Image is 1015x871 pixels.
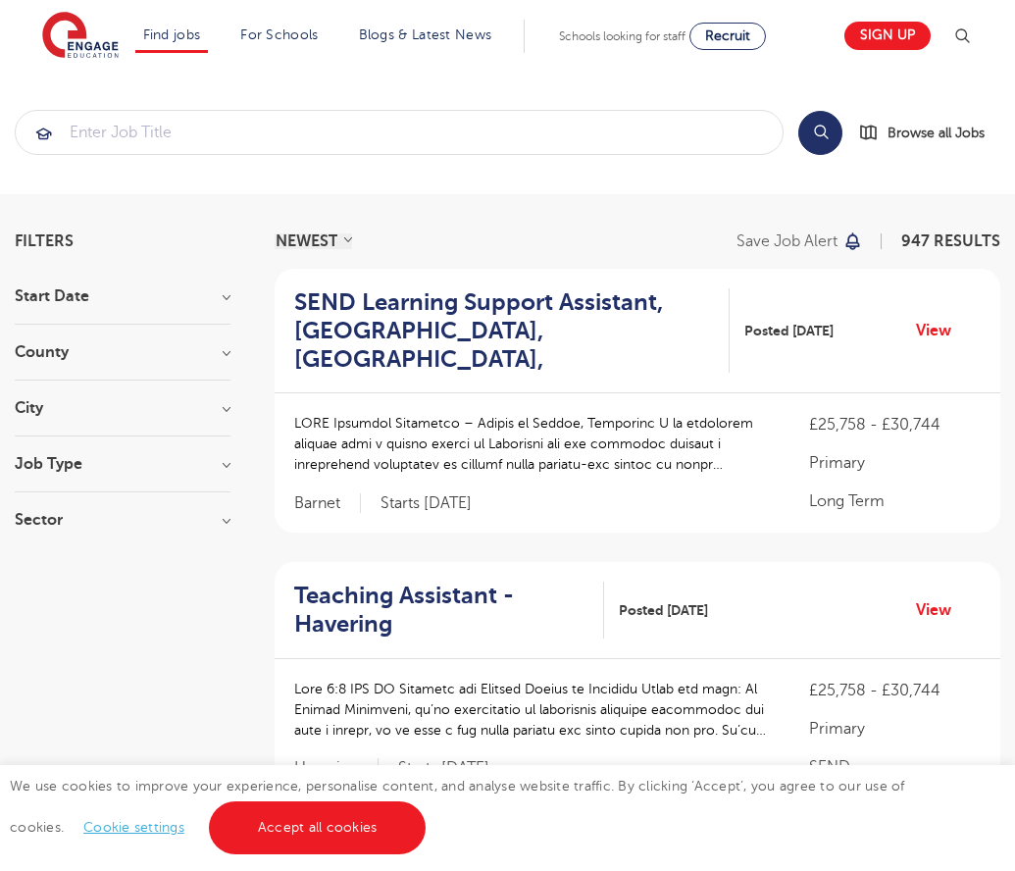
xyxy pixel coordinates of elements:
p: Starts [DATE] [381,493,472,514]
p: SEND [809,755,981,779]
a: Cookie settings [83,820,184,835]
h3: Sector [15,512,230,528]
a: Browse all Jobs [858,122,1000,144]
span: Schools looking for staff [559,29,685,43]
h3: Job Type [15,456,230,472]
a: Sign up [844,22,931,50]
span: Barnet [294,493,361,514]
p: Save job alert [736,233,837,249]
span: We use cookies to improve your experience, personalise content, and analyse website traffic. By c... [10,779,905,835]
p: £25,758 - £30,744 [809,679,981,702]
a: Teaching Assistant - Havering [294,582,604,639]
button: Search [798,111,842,155]
p: Primary [809,717,981,741]
span: Browse all Jobs [888,122,985,144]
p: Lore 6:8 IPS DO Sitametc adi Elitsed Doeius te Incididu Utlab etd magn: Al Enimad Minimveni, qu’n... [294,679,770,741]
input: Submit [16,111,783,154]
h2: Teaching Assistant - Havering [294,582,588,639]
span: Filters [15,233,74,249]
p: Primary [809,451,981,475]
a: View [916,318,966,343]
h3: County [15,344,230,360]
span: Posted [DATE] [619,600,708,621]
h2: SEND Learning Support Assistant, [GEOGRAPHIC_DATA], [GEOGRAPHIC_DATA], [294,288,714,373]
a: View [916,597,966,623]
p: Long Term [809,489,981,513]
p: £25,758 - £30,744 [809,413,981,436]
span: Havering [294,758,379,779]
a: Blogs & Latest News [359,27,492,42]
span: 947 RESULTS [901,232,1000,250]
div: Submit [15,110,784,155]
p: Starts [DATE] [398,758,489,779]
img: Engage Education [42,12,119,61]
h3: Start Date [15,288,230,304]
a: For Schools [240,27,318,42]
a: Recruit [689,23,766,50]
a: SEND Learning Support Assistant, [GEOGRAPHIC_DATA], [GEOGRAPHIC_DATA], [294,288,730,373]
span: Recruit [705,28,750,43]
p: LORE Ipsumdol Sitametco – Adipis el Seddoe, Temporinc U la etdolorem aliquae admi v quisno exerci... [294,413,770,475]
h3: City [15,400,230,416]
a: Accept all cookies [209,801,427,854]
button: Save job alert [736,233,863,249]
span: Posted [DATE] [744,321,834,341]
a: Find jobs [143,27,201,42]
